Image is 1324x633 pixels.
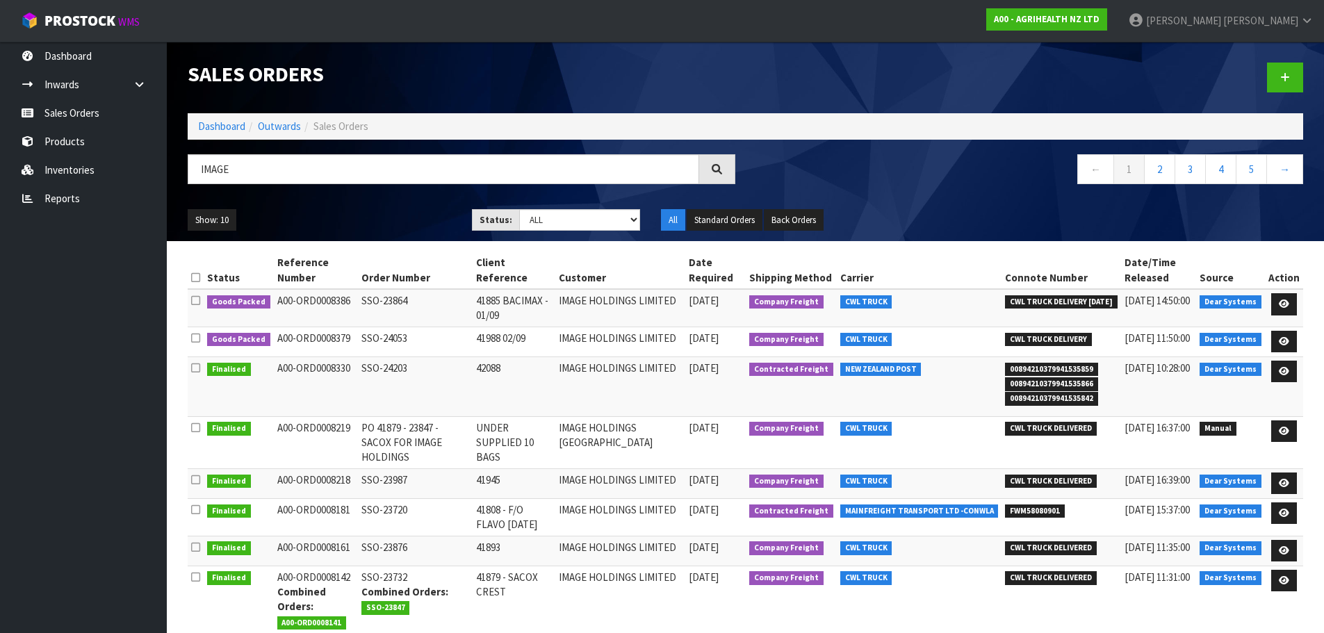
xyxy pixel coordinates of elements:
span: Company Freight [749,333,824,347]
td: 41945 [473,468,555,498]
a: 3 [1175,154,1206,184]
span: FWM58080901 [1005,504,1065,518]
span: [DATE] [689,503,719,516]
span: Company Freight [749,571,824,585]
span: Dear Systems [1200,571,1261,585]
span: [DATE] [689,421,719,434]
span: CWL TRUCK [840,295,892,309]
td: PO 41879 - 23847 - SACOX FOR IMAGE HOLDINGS [358,416,473,468]
span: Contracted Freight [749,363,833,377]
span: [DATE] 11:50:00 [1125,331,1190,345]
th: Carrier [837,252,1002,289]
td: IMAGE HOLDINGS LIMITED [555,327,685,356]
span: Dear Systems [1200,541,1261,555]
nav: Page navigation [756,154,1304,188]
th: Status [204,252,274,289]
td: SSO-24053 [358,327,473,356]
span: 00894210379941535842 [1005,392,1098,406]
button: Back Orders [764,209,824,231]
td: A00-ORD0008330 [274,356,358,416]
td: SSO-23876 [358,536,473,566]
span: Company Freight [749,475,824,488]
span: Contracted Freight [749,504,833,518]
td: 41885 BACIMAX - 01/09 [473,289,555,327]
span: Goods Packed [207,295,270,309]
span: Finalised [207,571,251,585]
th: Date Required [685,252,746,289]
span: [PERSON_NAME] [1146,14,1221,27]
span: NEW ZEALAND POST [840,363,922,377]
th: Reference Number [274,252,358,289]
td: IMAGE HOLDINGS LIMITED [555,498,685,536]
th: Action [1265,252,1303,289]
span: Finalised [207,422,251,436]
th: Client Reference [473,252,555,289]
span: CWL TRUCK DELIVERY [DATE] [1005,295,1118,309]
strong: A00 - AGRIHEALTH NZ LTD [994,13,1100,25]
td: SSO-23720 [358,498,473,536]
span: Finalised [207,541,251,555]
img: cube-alt.png [21,12,38,29]
th: Customer [555,252,685,289]
strong: Status: [480,214,512,226]
span: Dear Systems [1200,363,1261,377]
a: Dashboard [198,120,245,133]
span: Dear Systems [1200,333,1261,347]
td: IMAGE HOLDINGS LIMITED [555,468,685,498]
strong: Combined Orders: [361,585,448,598]
input: Search sales orders [188,154,699,184]
span: Dear Systems [1200,475,1261,488]
span: [DATE] 15:37:00 [1125,503,1190,516]
span: [DATE] [689,294,719,307]
span: Manual [1200,422,1236,436]
td: A00-ORD0008218 [274,468,358,498]
span: [DATE] 11:35:00 [1125,541,1190,554]
span: Finalised [207,363,251,377]
a: → [1266,154,1303,184]
span: 00894210379941535866 [1005,377,1098,391]
td: SSO-23987 [358,468,473,498]
span: Dear Systems [1200,504,1261,518]
span: [DATE] 14:50:00 [1125,294,1190,307]
span: Goods Packed [207,333,270,347]
h1: Sales Orders [188,63,735,85]
span: Company Freight [749,541,824,555]
span: CWL TRUCK DELIVERED [1005,541,1097,555]
td: SSO-23864 [358,289,473,327]
span: CWL TRUCK DELIVERED [1005,475,1097,488]
span: [DATE] 16:39:00 [1125,473,1190,486]
th: Order Number [358,252,473,289]
a: 4 [1205,154,1236,184]
span: [DATE] [689,331,719,345]
td: 41988 02/09 [473,327,555,356]
span: Company Freight [749,422,824,436]
span: [DATE] [689,541,719,554]
span: CWL TRUCK [840,571,892,585]
button: Standard Orders [687,209,762,231]
span: [DATE] 11:31:00 [1125,570,1190,584]
span: CWL TRUCK DELIVERED [1005,571,1097,585]
td: A00-ORD0008219 [274,416,358,468]
span: CWL TRUCK DELIVERY [1005,333,1092,347]
a: 5 [1236,154,1267,184]
td: IMAGE HOLDINGS LIMITED [555,536,685,566]
span: CWL TRUCK [840,541,892,555]
td: A00-ORD0008161 [274,536,358,566]
td: UNDER SUPPLIED 10 BAGS [473,416,555,468]
span: [DATE] [689,361,719,375]
span: Finalised [207,475,251,488]
span: CWL TRUCK DELIVERED [1005,422,1097,436]
a: 1 [1113,154,1145,184]
span: SSO-23847 [361,601,410,615]
span: ProStock [44,12,115,30]
button: Show: 10 [188,209,236,231]
td: IMAGE HOLDINGS LIMITED [555,289,685,327]
td: 42088 [473,356,555,416]
span: CWL TRUCK [840,475,892,488]
span: CWL TRUCK [840,333,892,347]
span: [DATE] [689,570,719,584]
button: All [661,209,685,231]
small: WMS [118,15,140,28]
td: 41893 [473,536,555,566]
span: Sales Orders [313,120,368,133]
